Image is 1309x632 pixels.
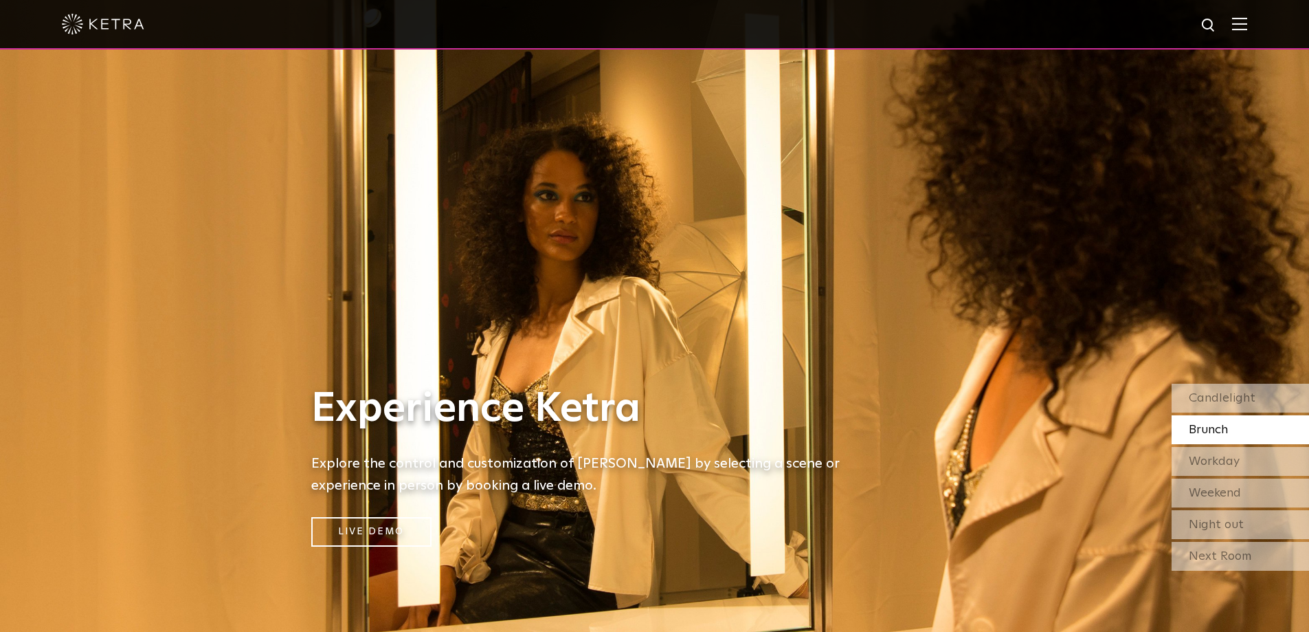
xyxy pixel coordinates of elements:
span: Night out [1189,519,1244,531]
span: Candlelight [1189,392,1255,404]
span: Brunch [1189,424,1228,436]
div: Next Room [1172,542,1309,571]
span: Workday [1189,455,1240,468]
span: Weekend [1189,487,1241,499]
img: search icon [1200,17,1218,34]
img: Hamburger%20Nav.svg [1232,17,1247,30]
h1: Experience Ketra [311,386,861,432]
a: Live Demo [311,517,432,547]
h5: Explore the control and customization of [PERSON_NAME] by selecting a scene or experience in pers... [311,453,861,497]
img: ketra-logo-2019-white [62,14,144,34]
